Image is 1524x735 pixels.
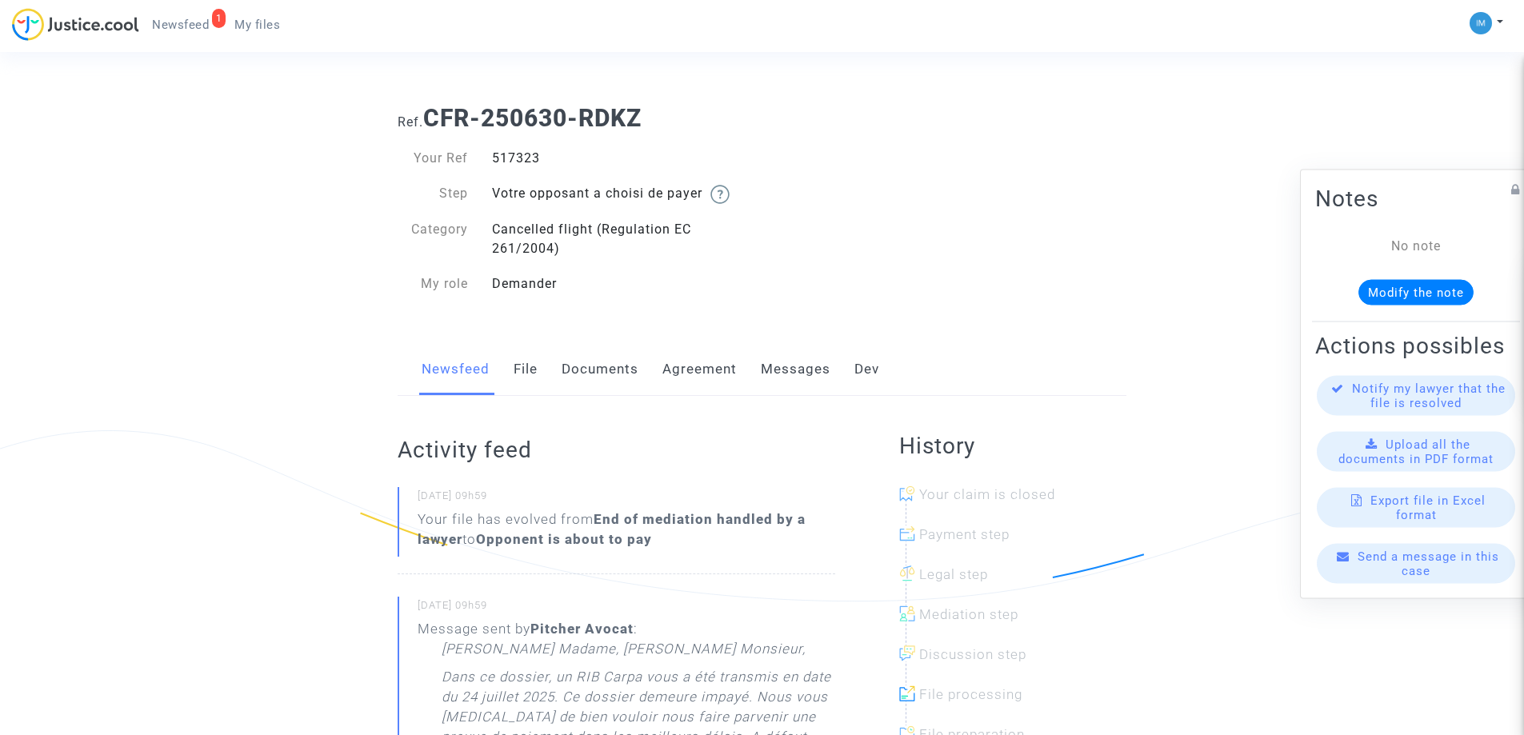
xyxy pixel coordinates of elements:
span: Ref. [398,114,423,130]
div: Your file has evolved from to [418,509,835,549]
div: Category [386,220,480,258]
a: 1Newsfeed [139,13,222,37]
h2: History [899,432,1126,460]
div: Your Ref [386,149,480,168]
div: 517323 [480,149,762,168]
h2: Activity feed [398,436,835,464]
b: CFR-250630-RDKZ [423,104,642,132]
div: Cancelled flight (Regulation EC 261/2004) [480,220,762,258]
a: Agreement [662,343,737,396]
div: No note [1339,236,1493,255]
span: Send a message in this case [1358,549,1499,577]
span: Export file in Excel format [1370,493,1486,521]
span: Your claim is closed [919,486,1055,502]
b: End of mediation handled by a lawyer [418,511,806,547]
button: Modify the note [1358,279,1474,305]
span: Upload all the documents in PDF format [1338,437,1494,465]
h2: Notes [1315,184,1517,212]
a: Documents [562,343,638,396]
small: [DATE] 09h59 [418,489,835,509]
b: Pitcher Avocat [530,621,634,637]
a: File [514,343,538,396]
div: Demander [480,274,762,294]
img: a105443982b9e25553e3eed4c9f672e7 [1470,12,1492,34]
img: help.svg [710,185,730,204]
div: Votre opposant a choisi de payer [480,184,762,204]
div: Step [386,184,480,204]
span: My files [234,18,280,32]
a: Newsfeed [422,343,490,396]
span: Newsfeed [152,18,209,32]
h2: Actions possibles [1315,331,1517,359]
p: [PERSON_NAME] Madame, [PERSON_NAME] Monsieur, [442,639,806,667]
div: 1 [212,9,226,28]
span: Notify my lawyer that the file is resolved [1352,381,1506,409]
div: My role [386,274,480,294]
a: Dev [854,343,879,396]
a: Messages [761,343,830,396]
small: [DATE] 09h59 [418,598,835,619]
b: Opponent is about to pay [476,531,652,547]
img: jc-logo.svg [12,8,139,41]
a: My files [222,13,293,37]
